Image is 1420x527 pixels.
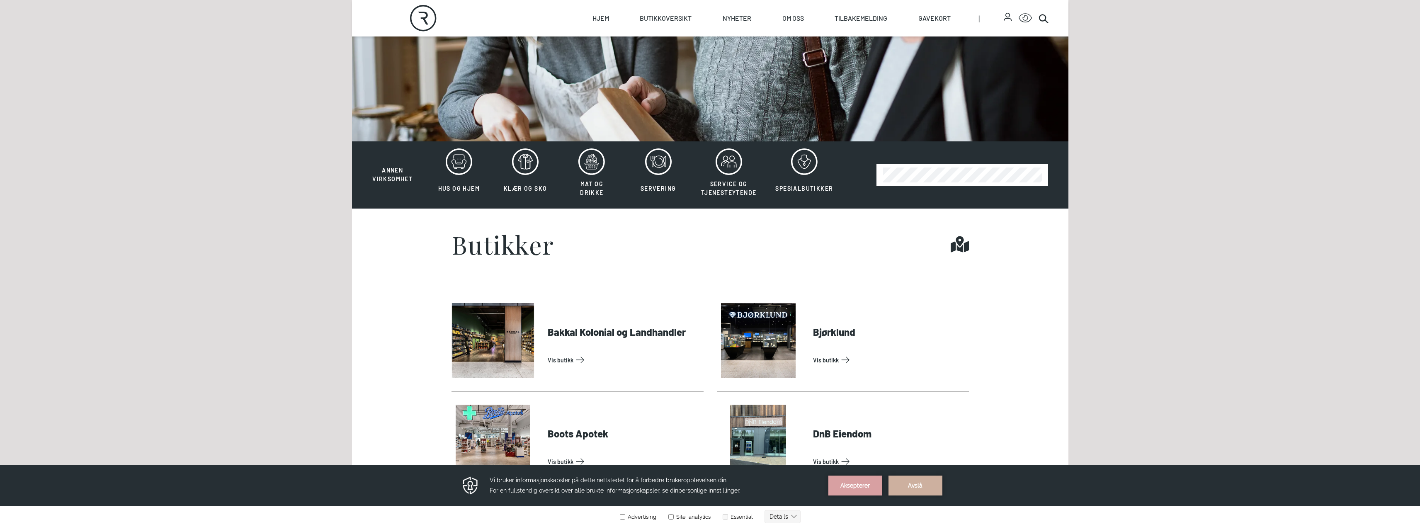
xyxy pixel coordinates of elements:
button: Mat og drikke [559,148,624,202]
label: essential [721,49,753,55]
input: essential [723,49,728,55]
input: site_analytics [668,49,674,55]
button: Details [765,45,801,58]
span: personlige innstillinger. [678,22,740,29]
button: Service og tjenesteytende [692,148,765,202]
a: Vis Butikk: Bjørklund [813,353,966,367]
span: Service og tjenesteytende [701,180,757,196]
input: advertising [620,49,625,55]
span: Klær og sko [504,185,547,192]
button: Servering [626,148,691,202]
span: Hus og hjem [438,185,480,192]
a: Vis Butikk: DnB Eiendom [813,455,966,468]
label: advertising [619,49,656,55]
img: Privacy reminder [461,11,479,31]
span: Mat og drikke [580,180,603,196]
span: Annen virksomhet [372,167,413,182]
label: site_analytics [667,49,711,55]
h1: Butikker [451,232,554,257]
text: Details [769,49,788,55]
button: Hus og hjem [427,148,491,202]
button: Aksepterer [828,11,882,31]
button: Spesialbutikker [767,148,842,202]
button: Open Accessibility Menu [1019,12,1032,25]
button: Annen virksomhet [360,148,425,184]
button: Avslå [888,11,942,31]
a: Vis Butikk: Boots Apotek [548,455,700,468]
span: Servering [641,185,676,192]
a: Vis Butikk: Bakkal Kolonial og Landhandler [548,353,700,367]
button: Klær og sko [493,148,558,202]
span: Spesialbutikker [775,185,833,192]
h3: Vi bruker informasjonskapsler på dette nettstedet for å forbedre brukeropplevelsen din. For en fu... [490,10,818,31]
